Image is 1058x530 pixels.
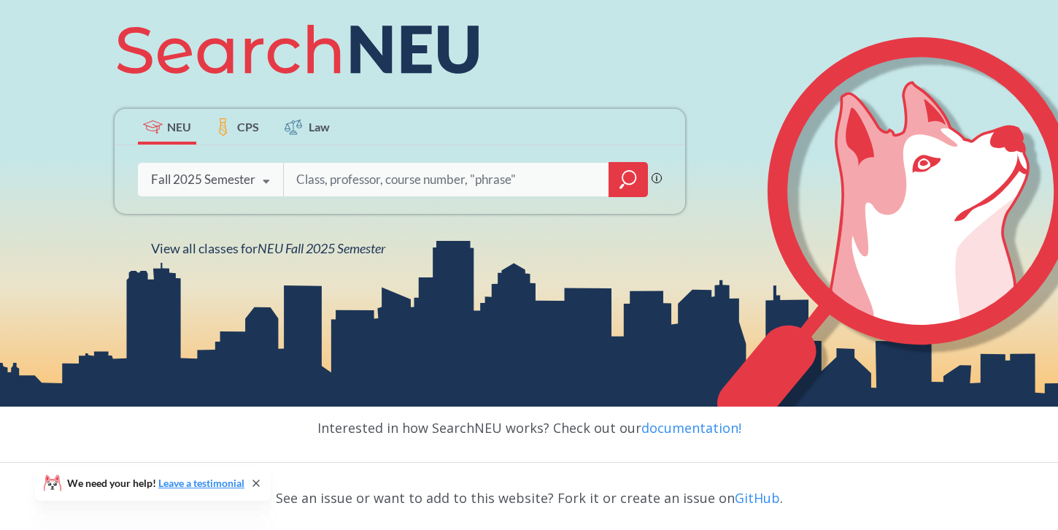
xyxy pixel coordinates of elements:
input: Class, professor, course number, "phrase" [295,164,598,195]
span: View all classes for [151,240,385,256]
span: NEU [167,118,191,135]
div: magnifying glass [609,162,648,197]
span: Law [309,118,330,135]
a: GitHub [735,489,780,507]
svg: magnifying glass [619,169,637,190]
span: CPS [237,118,259,135]
div: Fall 2025 Semester [151,172,255,188]
span: NEU Fall 2025 Semester [258,240,385,256]
a: documentation! [641,419,741,437]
